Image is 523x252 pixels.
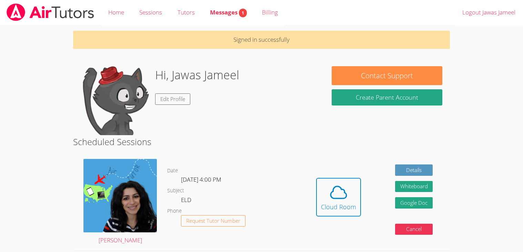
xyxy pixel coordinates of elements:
[73,31,450,49] p: Signed in successfully
[167,187,184,195] dt: Subject
[155,66,239,84] h1: Hi, Jawas Jameel
[332,89,442,105] button: Create Parent Account
[332,66,442,85] button: Contact Support
[155,93,190,105] a: Edit Profile
[167,167,178,175] dt: Date
[83,159,157,232] img: air%20tutor%20avatar.png
[395,164,433,176] a: Details
[321,202,356,212] div: Cloud Room
[81,66,150,135] img: default.png
[395,224,433,235] button: Cancel
[316,178,361,216] button: Cloud Room
[210,8,247,16] span: Messages
[186,218,240,223] span: Request Tutor Number
[6,3,95,21] img: airtutors_banner-c4298cdbf04f3fff15de1276eac7730deb9818008684d7c2e4769d2f7ddbe033.png
[395,181,433,192] button: Whiteboard
[181,215,245,226] button: Request Tutor Number
[239,9,247,17] span: 1
[395,197,433,209] a: Google Doc
[181,175,221,183] span: [DATE] 4:00 PM
[83,159,157,245] a: [PERSON_NAME]
[181,195,193,207] dd: ELD
[73,135,450,148] h2: Scheduled Sessions
[167,207,182,215] dt: Phone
